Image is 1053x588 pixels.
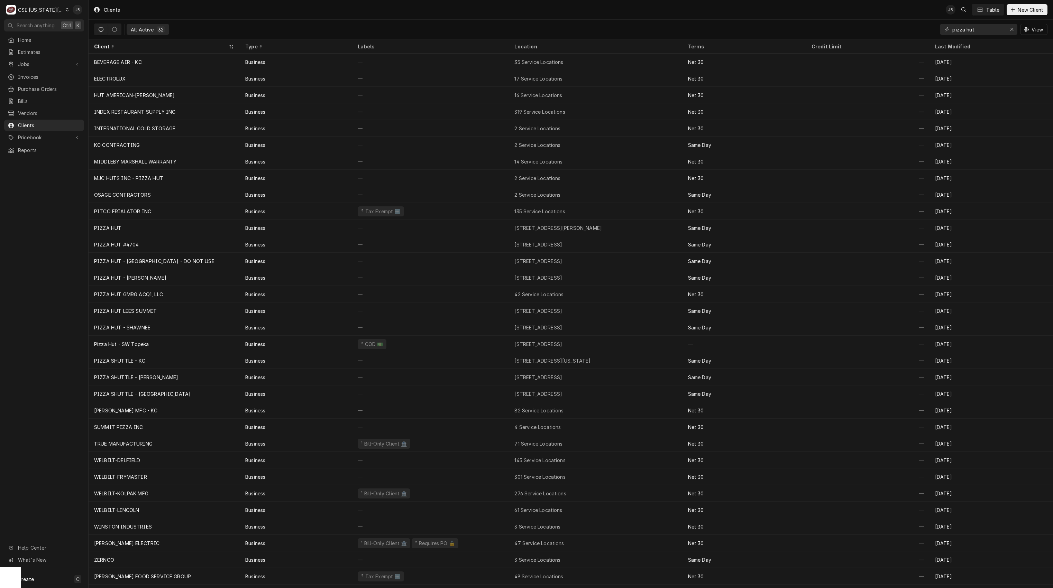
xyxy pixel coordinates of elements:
[94,158,176,165] div: MIDDLEBY MARSHALL WARRANTY
[94,141,140,149] div: KC CONTRACTING
[245,506,265,514] div: Business
[806,87,930,103] div: —
[688,490,704,497] div: Net 30
[935,43,1046,50] div: Last Modified
[688,473,704,480] div: Net 30
[73,5,82,15] div: Joshua Bennett's Avatar
[930,402,1053,419] div: [DATE]
[352,153,509,170] div: —
[4,542,84,553] a: Go to Help Center
[514,191,560,198] div: 2 Service Locations
[4,58,84,70] a: Go to Jobs
[514,208,565,215] div: 135 Service Locations
[94,75,126,82] div: ELECTROLUX
[514,324,562,331] div: [STREET_ADDRESS]
[6,5,16,15] div: CSI Kansas City.'s Avatar
[352,402,509,419] div: —
[514,407,564,414] div: 82 Service Locations
[94,324,150,331] div: PIZZA HUT - SHAWNEE
[18,556,80,563] span: What's New
[18,576,34,582] span: Create
[352,518,509,535] div: —
[245,407,265,414] div: Business
[806,336,930,352] div: —
[806,502,930,518] div: —
[514,43,677,50] div: Location
[245,556,265,563] div: Business
[930,220,1053,236] div: [DATE]
[245,258,265,265] div: Business
[1006,24,1017,35] button: Erase input
[806,551,930,568] div: —
[352,186,509,203] div: —
[930,302,1053,319] div: [DATE]
[688,258,711,265] div: Same Day
[18,36,81,44] span: Home
[76,576,80,583] span: C
[94,440,153,447] div: TRUE MANUFACTURING
[930,203,1053,220] div: [DATE]
[806,435,930,452] div: —
[806,286,930,302] div: —
[245,241,265,248] div: Business
[360,540,408,547] div: ¹ Bill-Only Client 🏦
[245,324,265,331] div: Business
[930,419,1053,435] div: [DATE]
[94,258,214,265] div: PIZZA HUT - [GEOGRAPHIC_DATA] - DO NOT USE
[352,54,509,70] div: —
[4,554,84,566] a: Go to What's New
[930,54,1053,70] div: [DATE]
[352,319,509,336] div: —
[245,224,265,232] div: Business
[930,369,1053,385] div: [DATE]
[94,224,121,232] div: PIZZA HUT
[986,6,1000,13] div: Table
[930,103,1053,120] div: [DATE]
[94,556,114,563] div: ZERNCO
[930,269,1053,286] div: [DATE]
[18,134,70,141] span: Pricebook
[352,302,509,319] div: —
[688,457,704,464] div: Net 30
[930,452,1053,468] div: [DATE]
[245,457,265,464] div: Business
[806,452,930,468] div: —
[688,523,704,530] div: Net 30
[94,340,149,348] div: Pizza Hut - SW Topeka
[352,286,509,302] div: —
[245,274,265,281] div: Business
[352,137,509,153] div: —
[94,58,142,66] div: BEVERAGE AIR - KC
[688,175,704,182] div: Net 30
[352,120,509,137] div: —
[514,440,562,447] div: 71 Service Locations
[514,274,562,281] div: [STREET_ADDRESS]
[94,523,152,530] div: WINSTON INDUSTRIES
[76,22,80,29] span: K
[94,423,143,431] div: SUMMIT PIZZA INC
[930,568,1053,585] div: [DATE]
[18,48,81,56] span: Estimates
[1030,26,1044,33] span: View
[94,506,139,514] div: WELBILT-LINCOLN
[688,43,799,50] div: Terms
[514,556,560,563] div: 3 Service Locations
[94,390,191,398] div: PIZZA SHUTTLE - [GEOGRAPHIC_DATA]
[930,137,1053,153] div: [DATE]
[688,125,704,132] div: Net 30
[245,141,265,149] div: Business
[245,573,265,580] div: Business
[94,374,178,381] div: PIZZA SHUTTLE - [PERSON_NAME]
[4,108,84,119] a: Vendors
[806,385,930,402] div: —
[806,468,930,485] div: —
[94,357,145,364] div: PIZZA SHUTTLE - KC
[806,402,930,419] div: —
[6,5,16,15] div: C
[930,253,1053,269] div: [DATE]
[688,58,704,66] div: Net 30
[806,137,930,153] div: —
[930,87,1053,103] div: [DATE]
[930,518,1053,535] div: [DATE]
[930,319,1053,336] div: [DATE]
